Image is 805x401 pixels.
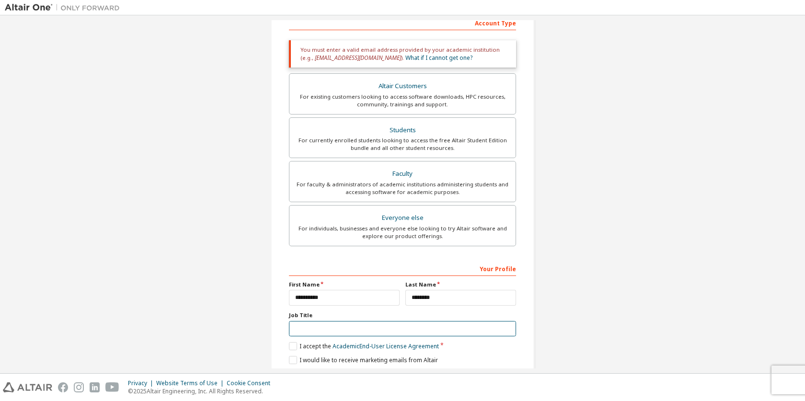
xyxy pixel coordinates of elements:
div: Everyone else [295,211,510,225]
label: Job Title [289,311,516,319]
img: altair_logo.svg [3,382,52,392]
label: First Name [289,281,400,288]
div: Cookie Consent [227,379,276,387]
label: Last Name [405,281,516,288]
div: Faculty [295,167,510,181]
div: Your Profile [289,261,516,276]
div: You must enter a valid email address provided by your academic institution (e.g., ). [289,40,516,68]
div: Account Type [289,15,516,30]
img: facebook.svg [58,382,68,392]
label: I would like to receive marketing emails from Altair [289,356,438,364]
div: For currently enrolled students looking to access the free Altair Student Edition bundle and all ... [295,137,510,152]
div: Website Terms of Use [156,379,227,387]
div: Altair Customers [295,80,510,93]
img: instagram.svg [74,382,84,392]
div: Privacy [128,379,156,387]
img: Altair One [5,3,125,12]
div: For faculty & administrators of academic institutions administering students and accessing softwa... [295,181,510,196]
img: youtube.svg [105,382,119,392]
a: Academic End-User License Agreement [333,342,439,350]
img: linkedin.svg [90,382,100,392]
p: © 2025 Altair Engineering, Inc. All Rights Reserved. [128,387,276,395]
a: What if I cannot get one? [405,54,472,62]
div: Students [295,124,510,137]
div: For individuals, businesses and everyone else looking to try Altair software and explore our prod... [295,225,510,240]
span: [EMAIL_ADDRESS][DOMAIN_NAME] [315,54,401,62]
div: For existing customers looking to access software downloads, HPC resources, community, trainings ... [295,93,510,108]
label: I accept the [289,342,439,350]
